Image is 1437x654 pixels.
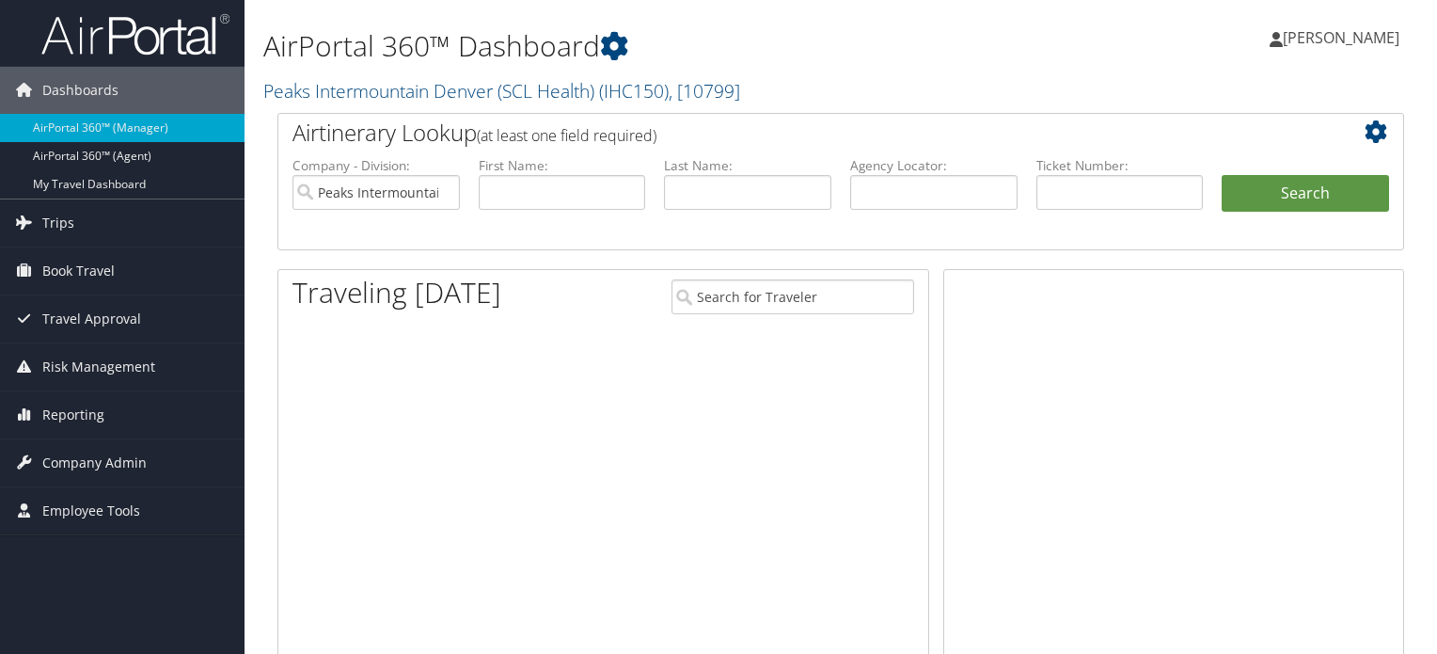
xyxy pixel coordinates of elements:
[1036,156,1204,175] label: Ticket Number:
[42,295,141,343] span: Travel Approval
[669,78,740,104] span: , [ 10799 ]
[42,391,104,439] span: Reporting
[671,279,914,314] input: Search for Traveler
[292,156,460,175] label: Company - Division:
[292,117,1295,149] h2: Airtinerary Lookup
[1222,175,1389,213] button: Search
[42,247,115,295] span: Book Travel
[42,343,155,391] span: Risk Management
[599,78,669,104] span: ( IHC150 )
[263,26,1034,66] h1: AirPortal 360™ Dashboard
[42,67,118,114] span: Dashboards
[850,156,1018,175] label: Agency Locator:
[479,156,646,175] label: First Name:
[1270,9,1418,66] a: [PERSON_NAME]
[1283,27,1399,48] span: [PERSON_NAME]
[292,273,501,312] h1: Traveling [DATE]
[664,156,831,175] label: Last Name:
[263,78,740,104] a: Peaks Intermountain Denver (SCL Health)
[41,12,229,56] img: airportal-logo.png
[42,199,74,247] span: Trips
[42,487,140,534] span: Employee Tools
[477,125,656,146] span: (at least one field required)
[42,439,147,487] span: Company Admin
